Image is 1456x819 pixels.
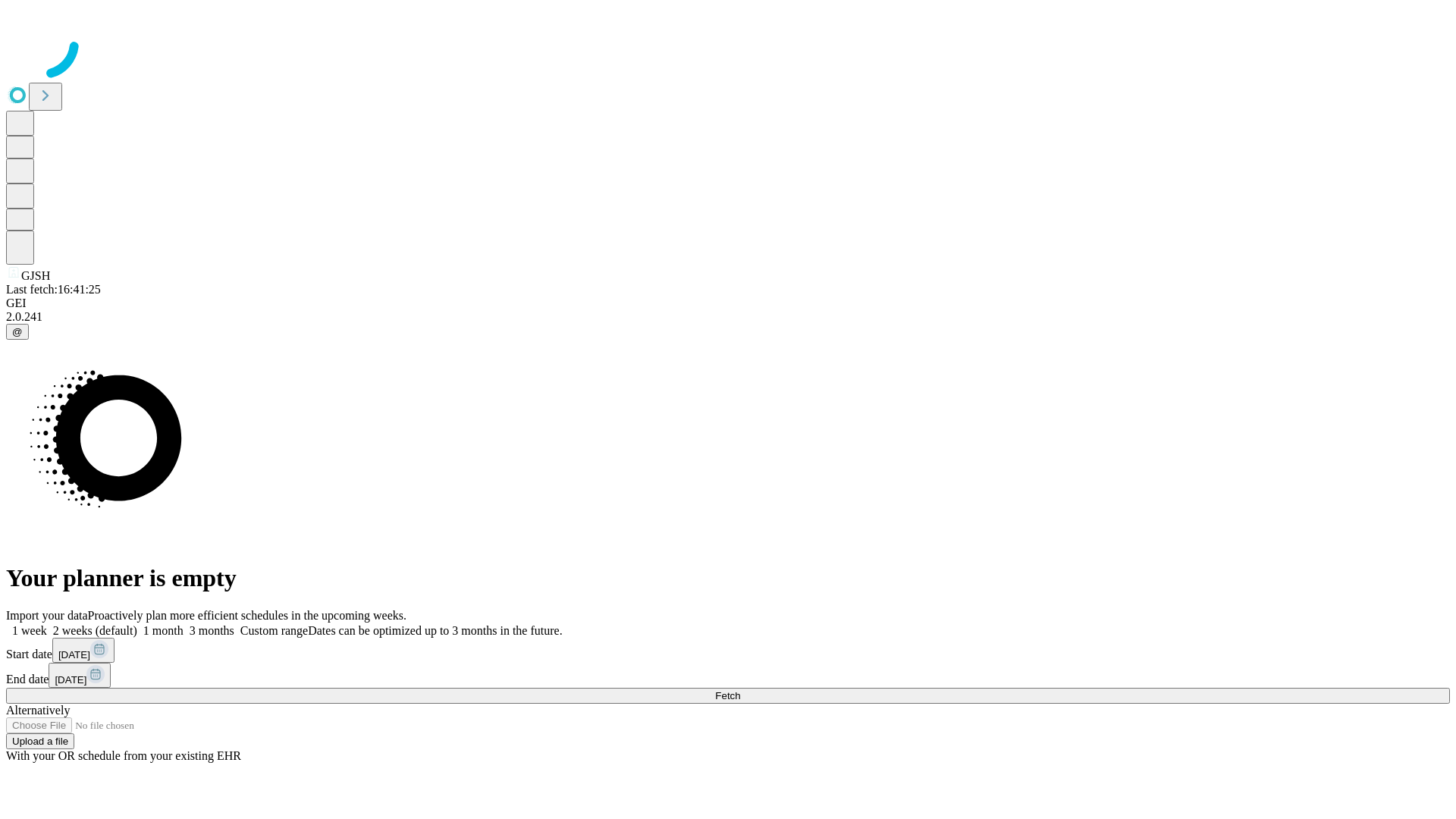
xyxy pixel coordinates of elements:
[6,283,101,296] span: Last fetch: 16:41:25
[55,674,86,686] span: [DATE]
[143,624,184,637] span: 1 month
[6,638,1450,663] div: Start date
[715,690,740,701] span: Fetch
[240,624,308,637] span: Custom range
[12,624,47,637] span: 1 week
[52,638,115,663] button: [DATE]
[6,324,29,340] button: @
[21,269,50,282] span: GJSH
[6,663,1450,688] div: End date
[6,733,74,749] button: Upload a file
[6,609,88,622] span: Import your data
[58,649,90,661] span: [DATE]
[6,297,1450,310] div: GEI
[6,704,70,717] span: Alternatively
[88,609,406,622] span: Proactively plan more efficient schedules in the upcoming weeks.
[190,624,234,637] span: 3 months
[49,663,111,688] button: [DATE]
[6,749,241,762] span: With your OR schedule from your existing EHR
[308,624,562,637] span: Dates can be optimized up to 3 months in the future.
[53,624,137,637] span: 2 weeks (default)
[6,310,1450,324] div: 2.0.241
[6,564,1450,592] h1: Your planner is empty
[12,326,23,337] span: @
[6,688,1450,704] button: Fetch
